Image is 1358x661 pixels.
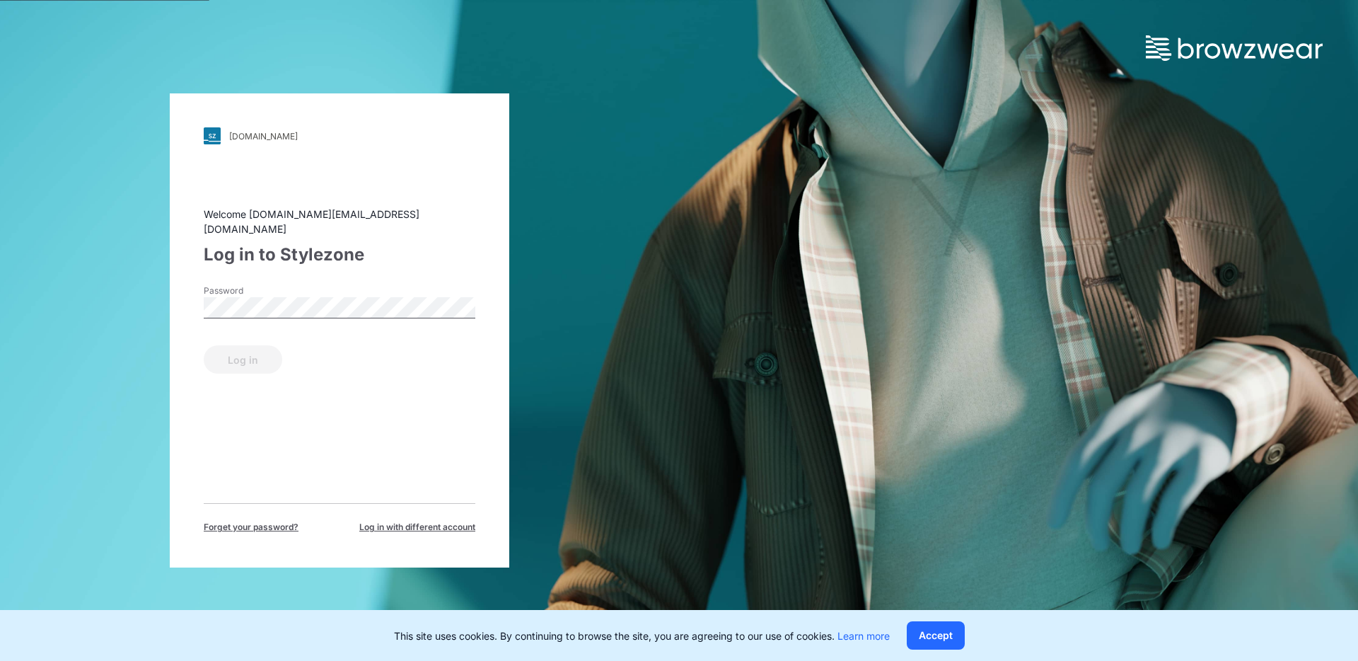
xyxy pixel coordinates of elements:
[907,621,965,650] button: Accept
[204,127,221,144] img: svg+xml;base64,PHN2ZyB3aWR0aD0iMjgiIGhlaWdodD0iMjgiIHZpZXdCb3g9IjAgMCAyOCAyOCIgZmlsbD0ibm9uZSIgeG...
[204,284,303,297] label: Password
[204,521,298,534] span: Forget your password?
[394,628,890,643] p: This site uses cookies. By continuing to browse the site, you are agreeing to our use of cookies.
[1146,35,1323,61] img: browzwear-logo.73288ffb.svg
[204,242,475,268] div: Log in to Stylezone
[837,630,890,642] a: Learn more
[359,521,475,534] span: Log in with different account
[204,207,475,236] div: Welcome [DOMAIN_NAME][EMAIL_ADDRESS][DOMAIN_NAME]
[229,131,298,142] div: [DOMAIN_NAME]
[204,127,475,144] a: [DOMAIN_NAME]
